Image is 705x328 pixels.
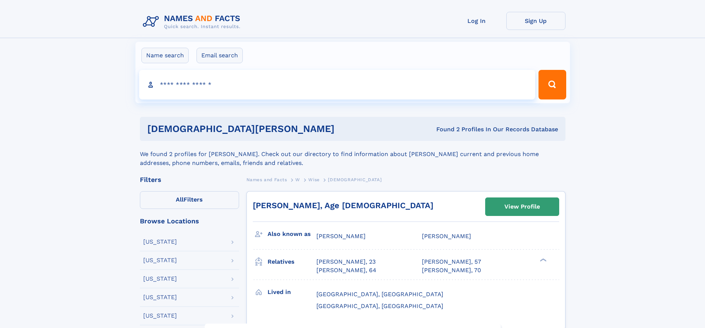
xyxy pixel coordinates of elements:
[147,124,386,133] h1: [DEMOGRAPHIC_DATA][PERSON_NAME]
[422,233,471,240] span: [PERSON_NAME]
[538,258,547,263] div: ❯
[143,257,177,263] div: [US_STATE]
[316,266,376,274] a: [PERSON_NAME], 64
[253,201,433,210] a: [PERSON_NAME], Age [DEMOGRAPHIC_DATA]
[308,177,319,182] span: Wise
[447,12,506,30] a: Log In
[308,175,319,184] a: Wise
[316,258,376,266] a: [PERSON_NAME], 23
[140,191,239,209] label: Filters
[385,125,558,133] div: Found 2 Profiles In Our Records Database
[140,141,565,168] div: We found 2 profiles for [PERSON_NAME]. Check out our directory to find information about [PERSON_...
[143,313,177,319] div: [US_STATE]
[328,177,382,182] span: [DEMOGRAPHIC_DATA]
[422,266,481,274] a: [PERSON_NAME], 70
[506,12,565,30] a: Sign Up
[143,276,177,282] div: [US_STATE]
[268,228,316,240] h3: Also known as
[268,286,316,298] h3: Lived in
[141,48,189,63] label: Name search
[504,198,540,215] div: View Profile
[176,196,184,203] span: All
[538,70,566,99] button: Search Button
[140,12,246,32] img: Logo Names and Facts
[295,175,300,184] a: W
[486,198,559,216] a: View Profile
[422,258,481,266] a: [PERSON_NAME], 57
[316,291,443,298] span: [GEOGRAPHIC_DATA], [GEOGRAPHIC_DATA]
[197,48,243,63] label: Email search
[268,256,316,268] h3: Relatives
[139,70,536,99] input: search input
[143,239,177,245] div: [US_STATE]
[295,177,300,182] span: W
[316,302,443,310] span: [GEOGRAPHIC_DATA], [GEOGRAPHIC_DATA]
[140,218,239,224] div: Browse Locations
[140,176,239,183] div: Filters
[316,233,366,240] span: [PERSON_NAME]
[143,294,177,300] div: [US_STATE]
[246,175,287,184] a: Names and Facts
